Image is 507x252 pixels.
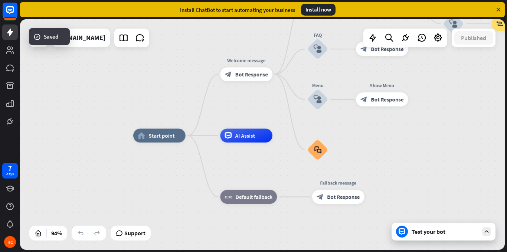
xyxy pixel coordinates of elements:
div: Install ChatBot to start automating your business [180,6,295,13]
div: Keywords by Traffic [82,44,125,49]
div: Welcome message [215,57,278,64]
span: Bot Response [371,96,403,103]
div: Show Menu [351,82,413,89]
i: block_user_input [314,45,322,53]
span: Start point [148,132,174,139]
span: Default fallback [236,193,272,200]
div: Menu [297,82,339,89]
div: days [6,171,14,177]
span: Bot Response [235,71,268,78]
button: Published [454,31,493,45]
i: block_user_input [449,20,458,28]
i: block_goto [496,20,504,27]
div: 94% [49,227,64,239]
div: v 4.0.25 [21,12,36,18]
i: block_fallback [225,193,232,200]
div: Fallback message [307,180,370,187]
img: logo_orange.svg [12,12,18,18]
button: Open LiveChat chat widget [6,3,28,25]
i: block_user_input [314,95,322,104]
div: Test your bot [412,228,478,235]
span: Bot Response [327,193,360,200]
img: tab_domain_overview_orange.svg [20,43,26,49]
i: block_bot_response [317,193,324,200]
i: block_faq [314,146,321,154]
div: Domain Overview [28,44,66,49]
img: tab_keywords_by_traffic_grey.svg [74,43,80,49]
div: 7 [8,165,12,171]
div: Install now [301,4,336,16]
div: FAQ [297,32,339,39]
span: Saved [44,33,58,40]
div: Domain: [DOMAIN_NAME] [19,19,82,25]
span: Support [124,227,145,239]
i: block_bot_response [360,96,367,103]
div: HC [4,236,16,248]
i: block_bot_response [360,46,367,53]
span: AI Assist [235,132,255,139]
img: website_grey.svg [12,19,18,25]
i: block_bot_response [225,71,232,78]
i: success [33,33,41,40]
i: home_2 [138,132,145,139]
div: hashmiconstruction.com [57,29,105,47]
span: Bot Response [371,46,403,53]
a: 7 days [2,163,18,179]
